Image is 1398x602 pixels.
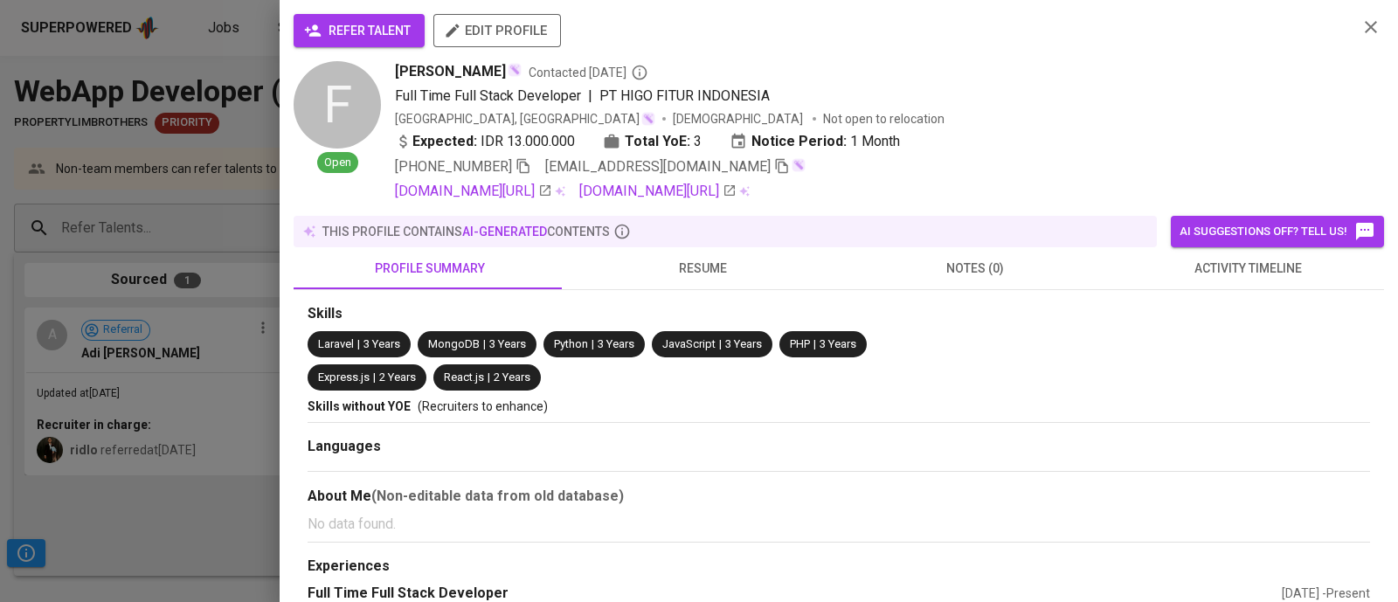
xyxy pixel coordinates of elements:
span: | [488,370,490,386]
span: 3 Years [725,337,762,350]
div: 1 Month [730,131,900,152]
span: Skills without YOE [308,399,411,413]
span: Full Time Full Stack Developer [395,87,581,104]
div: About Me [308,486,1370,507]
span: [DEMOGRAPHIC_DATA] [673,110,806,128]
span: refer talent [308,20,411,42]
span: Contacted [DATE] [529,64,648,81]
button: edit profile [433,14,561,47]
p: Not open to relocation [823,110,945,128]
span: notes (0) [849,258,1101,280]
div: F [294,61,381,149]
div: Experiences [308,557,1370,577]
span: 2 Years [494,370,530,384]
span: activity timeline [1122,258,1374,280]
span: JavaScript [662,337,716,350]
p: No data found. [308,514,1370,535]
span: AI-generated [462,225,547,239]
span: [PERSON_NAME] [395,61,506,82]
span: | [813,336,816,353]
a: [DOMAIN_NAME][URL] [579,181,737,202]
b: (Non-editable data from old database) [371,488,624,504]
b: Total YoE: [625,131,690,152]
span: edit profile [447,19,547,42]
span: Python [554,337,588,350]
p: this profile contains contents [322,223,610,240]
span: [PHONE_NUMBER] [395,158,512,175]
span: React.js [444,370,484,384]
span: | [483,336,486,353]
img: magic_wand.svg [508,63,522,77]
img: magic_wand.svg [792,158,806,172]
b: Notice Period: [751,131,847,152]
button: refer talent [294,14,425,47]
span: 3 Years [820,337,856,350]
span: PHP [790,337,810,350]
span: | [357,336,360,353]
div: IDR 13.000.000 [395,131,575,152]
b: Expected: [412,131,477,152]
a: [DOMAIN_NAME][URL] [395,181,552,202]
span: | [719,336,722,353]
span: AI suggestions off? Tell us! [1180,221,1375,242]
span: | [588,86,592,107]
span: 3 Years [598,337,634,350]
span: | [373,370,376,386]
span: | [592,336,594,353]
span: Express.js [318,370,370,384]
div: [DATE] - Present [1282,585,1370,602]
img: magic_wand.svg [641,112,655,126]
span: 3 Years [489,337,526,350]
div: Languages [308,437,1370,457]
span: (Recruiters to enhance) [418,399,548,413]
a: edit profile [433,23,561,37]
span: 2 Years [379,370,416,384]
button: AI suggestions off? Tell us! [1171,216,1384,247]
span: MongoDB [428,337,480,350]
span: profile summary [304,258,556,280]
span: [EMAIL_ADDRESS][DOMAIN_NAME] [545,158,771,175]
span: resume [577,258,828,280]
span: PT HIGO FITUR INDONESIA [599,87,770,104]
span: 3 [694,131,702,152]
div: Skills [308,304,1370,324]
span: Laravel [318,337,354,350]
span: 3 Years [363,337,400,350]
svg: By Batam recruiter [631,64,648,81]
span: Open [317,155,358,171]
div: [GEOGRAPHIC_DATA], [GEOGRAPHIC_DATA] [395,110,655,128]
